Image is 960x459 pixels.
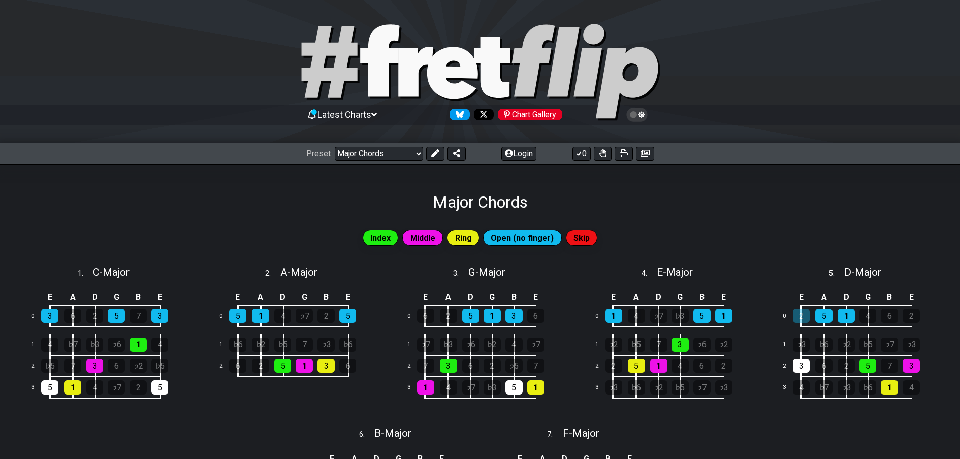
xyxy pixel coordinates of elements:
div: ♭7 [417,338,434,352]
div: ♭2 [715,338,732,352]
div: ♭7 [881,338,898,352]
div: ♭2 [484,338,501,352]
div: ♭5 [151,359,168,373]
div: 7 [296,338,313,352]
td: 1 [401,334,425,356]
div: 5 [108,309,125,323]
span: Middle [410,231,435,245]
div: ♭5 [41,359,58,373]
span: 5 . [829,268,844,279]
div: ♭7 [693,380,711,395]
span: Toggle light / dark theme [631,110,643,119]
a: Follow #fretflip at Bluesky [445,109,470,120]
div: 4 [41,338,58,352]
div: 1 [838,309,855,323]
div: ♭2 [650,380,667,395]
span: 1 . [78,268,93,279]
td: 1 [26,334,50,356]
td: 3 [777,377,801,399]
div: 1 [527,380,544,395]
div: 5 [339,309,356,323]
td: 0 [589,305,613,327]
div: 5 [815,309,833,323]
div: ♭2 [252,338,269,352]
td: G [106,289,127,305]
td: B [503,289,525,305]
div: 7 [527,359,544,373]
button: Toggle Dexterity for all fretkits [594,147,612,161]
div: 6 [229,359,246,373]
div: 1 [484,309,501,323]
div: 1 [605,309,622,323]
div: ♭5 [859,338,876,352]
select: Preset [335,147,423,161]
td: E [38,289,61,305]
div: ♭7 [815,380,833,395]
td: B [691,289,713,305]
td: B [879,289,901,305]
div: ♭7 [462,380,479,395]
td: A [249,289,272,305]
div: 3 [903,359,920,373]
td: 2 [213,355,237,377]
a: #fretflip at Pinterest [494,109,562,120]
div: 3 [41,309,58,323]
div: 2 [252,359,269,373]
div: 4 [505,338,523,352]
div: 2 [86,309,103,323]
div: 7 [64,359,81,373]
div: 6 [108,359,125,373]
span: Preset [306,149,331,158]
td: E [414,289,437,305]
td: 3 [401,377,425,399]
button: Share Preset [447,147,466,161]
div: ♭6 [229,338,246,352]
td: 0 [401,305,425,327]
td: D [460,289,482,305]
div: 2 [484,359,501,373]
td: 2 [589,355,613,377]
span: G - Major [468,266,505,278]
div: ♭3 [440,338,457,352]
td: G [669,289,691,305]
div: 1 [881,380,898,395]
div: ♭5 [505,359,523,373]
td: 2 [26,355,50,377]
div: 6 [64,309,81,323]
div: ♭6 [628,380,645,395]
button: Create image [636,147,654,161]
div: 2 [903,309,920,323]
span: 6 . [359,429,374,440]
div: 3 [505,309,523,323]
div: 5 [859,359,876,373]
div: 3 [317,359,335,373]
td: 0 [26,305,50,327]
div: ♭3 [317,338,335,352]
div: ♭3 [484,380,501,395]
div: ♭3 [838,380,855,395]
div: ♭3 [605,380,622,395]
td: B [315,289,337,305]
div: 1 [650,359,667,373]
td: 2 [777,355,801,377]
div: ♭6 [462,338,479,352]
td: 1 [213,334,237,356]
div: 3 [151,309,168,323]
td: D [84,289,106,305]
span: B - Major [374,427,411,439]
td: E [602,289,625,305]
div: 2 [838,359,855,373]
div: 4 [859,309,876,323]
td: A [625,289,648,305]
span: A - Major [280,266,317,278]
div: 3 [793,359,810,373]
button: Login [501,147,536,161]
div: ♭2 [605,338,622,352]
span: D - Major [844,266,881,278]
div: 5 [505,380,523,395]
div: ♭5 [274,338,291,352]
td: A [437,289,460,305]
td: E [226,289,249,305]
div: 6 [527,309,544,323]
td: B [127,289,149,305]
